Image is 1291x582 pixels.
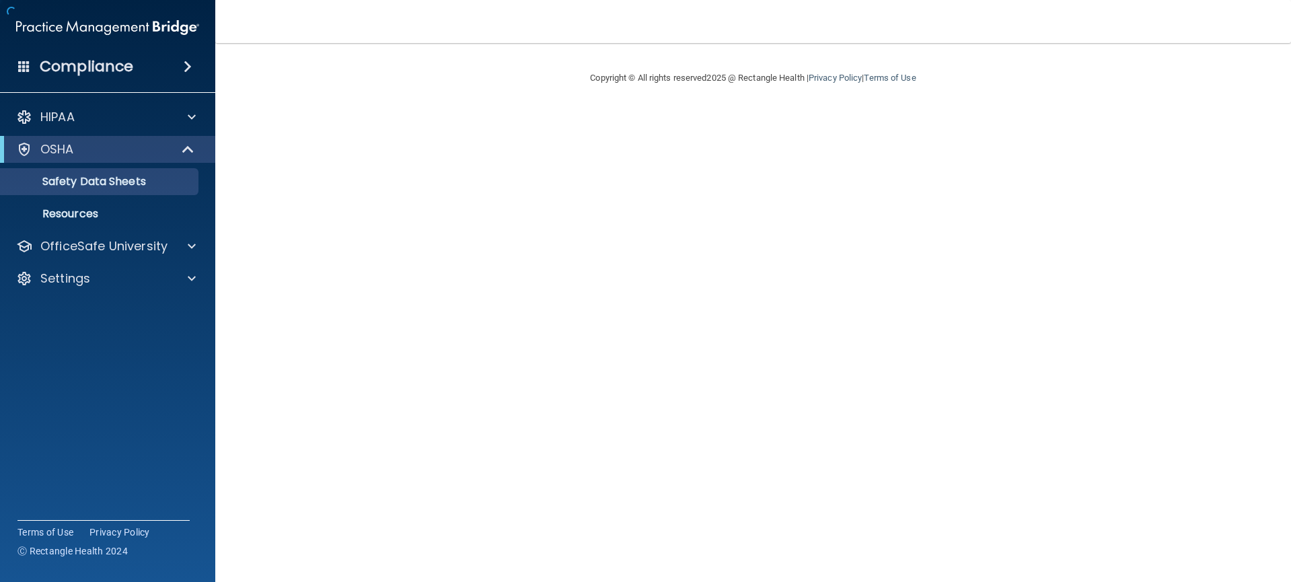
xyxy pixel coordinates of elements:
[16,270,196,287] a: Settings
[809,73,862,83] a: Privacy Policy
[16,109,196,125] a: HIPAA
[9,175,192,188] p: Safety Data Sheets
[40,57,133,76] h4: Compliance
[89,525,150,539] a: Privacy Policy
[16,141,195,157] a: OSHA
[17,525,73,539] a: Terms of Use
[16,238,196,254] a: OfficeSafe University
[40,109,75,125] p: HIPAA
[508,57,999,100] div: Copyright © All rights reserved 2025 @ Rectangle Health | |
[40,238,168,254] p: OfficeSafe University
[40,141,74,157] p: OSHA
[864,73,916,83] a: Terms of Use
[17,544,128,558] span: Ⓒ Rectangle Health 2024
[16,14,199,41] img: PMB logo
[40,270,90,287] p: Settings
[9,207,192,221] p: Resources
